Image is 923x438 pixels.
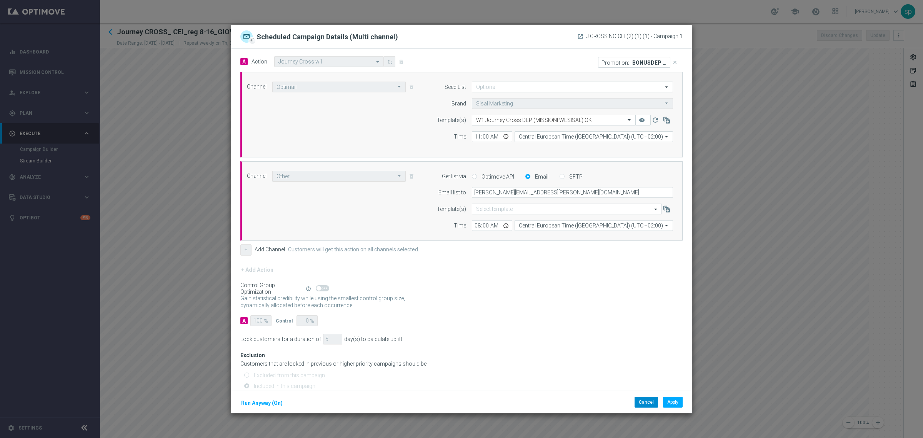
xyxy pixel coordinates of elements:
label: Action [252,59,267,65]
div: Control [276,317,293,324]
label: Channel [247,173,267,179]
label: Add Channel [255,246,285,253]
h2: Scheduled Campaign Details (Multi channel) [257,32,398,43]
i: arrow_drop_down [663,221,671,231]
i: refresh [651,116,659,124]
input: Optional [472,82,673,92]
p: Promotion: [601,59,629,65]
label: Brand [452,100,466,107]
div: Exclusion [240,352,291,359]
label: Template(s) [437,117,466,124]
span: J CROSS NO CEI (2) (1) (1) - Campaign 1 [586,33,683,40]
span: % [310,318,314,324]
label: SFTP [567,173,583,180]
a: launch [577,33,583,40]
label: Seed List [445,84,466,90]
button: Apply [663,397,683,408]
div: +1 [248,37,256,45]
input: Enter email address, use comma to separate multiple Emails [472,187,673,198]
label: Template(s) [437,206,466,212]
i: arrow_drop_down [663,132,671,142]
i: help_outline [306,286,311,291]
button: help_outline [305,284,316,293]
button: refresh [651,115,662,125]
label: Time [454,134,466,140]
label: Excluded from this campaign [252,372,325,379]
input: Select time zone [515,220,673,231]
div: BONUSDEP FINO10 [598,57,680,68]
label: Get list via [442,173,466,180]
button: Run Anyway (On) [240,398,283,408]
div: Customers that are locked in previous or higher priority campaigns should be: [240,361,683,367]
div: Lock customers for a duration of [240,336,321,343]
span: A [240,58,248,65]
i: close [672,60,678,65]
button: remove_red_eye [635,115,651,125]
label: Email list to [438,189,466,196]
label: Customers will get this action on all channels selected. [288,246,419,253]
input: Select time zone [515,131,673,142]
label: Optimove API [480,173,514,180]
div: A [240,317,248,324]
label: Time [454,222,466,229]
i: remove_red_eye [639,117,645,123]
i: arrow_drop_down [663,99,671,108]
button: Cancel [635,397,658,408]
label: Email [533,173,548,180]
label: Included in this campaign [252,383,315,390]
span: % [264,318,268,324]
button: close [670,57,680,68]
i: arrow_drop_down [663,82,671,92]
i: arrow_drop_down [396,82,403,92]
div: day(s) to calculate uplift. [344,336,403,343]
label: Channel [247,84,267,90]
p: BONUSDEP FINO10 [632,59,667,65]
ng-select: Journey Cross w1 [274,56,384,67]
i: arrow_drop_down [396,171,403,181]
button: + [240,244,252,255]
div: Control Group Optimization [240,282,305,295]
ng-select: W1 Journey Cross DEP (MISSIONI WESISAL) OK [472,115,635,125]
